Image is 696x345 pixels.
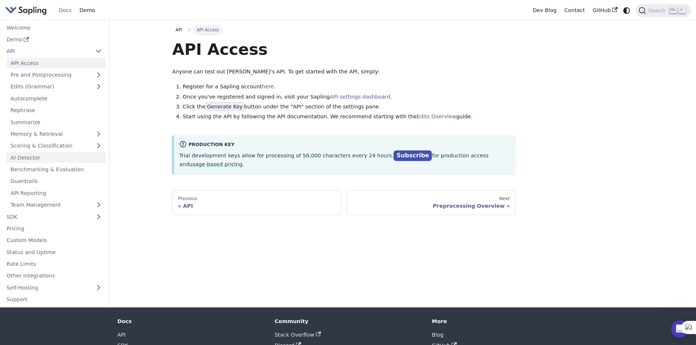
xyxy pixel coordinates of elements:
a: Benchmarking & Evaluation [7,164,106,175]
a: Demo [3,34,106,45]
li: Once you've registered and signed in, visit your Sapling . [183,93,516,101]
div: API [178,203,336,209]
a: PreviousAPI [172,190,341,215]
a: here [262,84,274,89]
a: API Access [7,58,106,68]
span: API Access [193,25,223,35]
span: Search [646,8,669,14]
a: API [117,332,126,338]
button: Collapse sidebar category 'API' [91,46,106,57]
a: Rephrase [7,105,106,116]
span: API [176,27,182,32]
li: Click the button under the "API" section of the settings pane. [183,103,516,111]
a: Dev Blog [529,5,560,16]
nav: Breadcrumbs [172,25,516,35]
a: API settings dashboard [330,94,390,100]
a: Status and Uptime [3,247,106,257]
a: API [172,25,186,35]
a: Subscribe [393,150,432,161]
a: Team Management [7,200,106,210]
a: Contact [560,5,589,16]
a: Stack Overflow [275,332,321,338]
a: GitHub [589,5,621,16]
nav: Docs pages [172,190,516,215]
a: Sapling.ai [5,5,49,16]
img: Sapling.ai [5,5,47,16]
a: AI Detector [7,152,106,163]
a: Guardrails [7,176,106,187]
button: Search (Ctrl+K) [636,4,691,17]
a: Support [3,294,106,305]
p: Anyone can test out [PERSON_NAME]'s API. To get started with the API, simply: [172,68,516,76]
a: Pre and Postprocessing [7,70,106,80]
a: Self-Hosting [3,282,106,293]
p: Trial development keys allow for processing of 50,000 characters every 24 hours. for production a... [179,151,510,169]
a: API Reporting [7,188,106,198]
a: Other Integrations [3,271,106,281]
div: Previous [178,196,336,202]
a: Rate Limits [3,259,106,269]
a: SDK [3,211,91,222]
button: Expand sidebar category 'SDK' [91,211,106,222]
a: API [3,46,91,57]
a: NextPreprocessing Overview [346,190,516,215]
div: Preprocessing Overview [352,203,510,209]
a: Docs [55,5,76,16]
button: Switch between dark and light mode (currently system mode) [621,5,632,16]
a: Edits Overview [417,114,456,119]
a: Scoring & Classification [7,141,106,151]
a: Autocomplete [7,93,106,104]
div: Docs [117,318,264,325]
li: Start using the API by following the API documentation. We recommend starting with the guide. [183,112,516,121]
div: More [432,318,579,325]
a: Pricing [3,223,106,234]
h1: API Access [172,39,516,59]
iframe: Intercom live chat [671,320,689,338]
a: Demo [76,5,99,16]
a: Memory & Retrieval [7,129,106,139]
div: Community [275,318,422,325]
a: Welcome [3,22,106,33]
div: Production Key [179,141,510,149]
a: Blog [432,332,444,338]
a: Summarize [7,117,106,127]
div: Next [352,196,510,202]
li: Register for a Sapling account . [183,83,516,91]
a: usage-based pricing [189,161,243,167]
a: Custom Models [3,235,106,246]
kbd: K [678,7,685,14]
span: Generate Key [206,102,244,111]
a: Edits (Grammar) [7,81,106,92]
